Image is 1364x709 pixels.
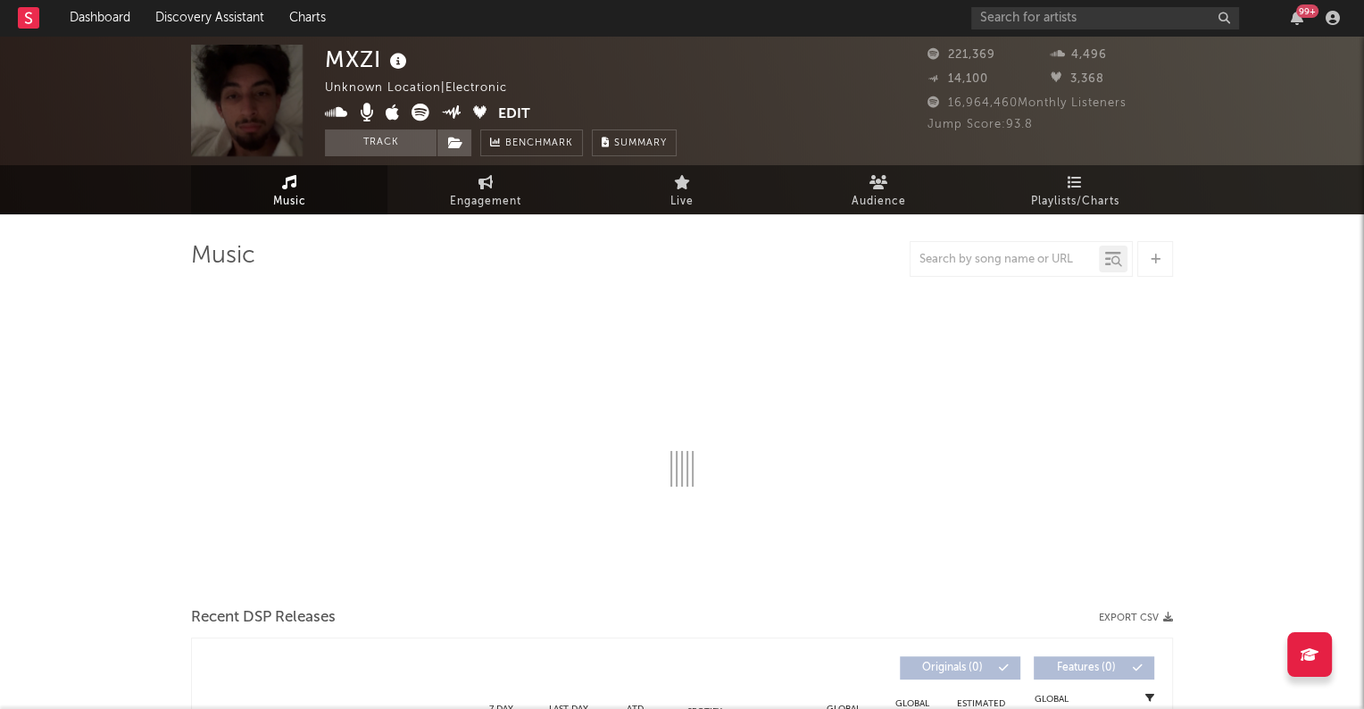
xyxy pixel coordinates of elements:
span: 16,964,460 Monthly Listeners [927,97,1127,109]
span: Live [670,191,694,213]
input: Search by song name or URL [911,253,1099,267]
span: 4,496 [1051,49,1107,61]
span: Audience [852,191,906,213]
button: Edit [498,104,530,126]
a: Benchmark [480,129,583,156]
span: Summary [614,138,667,148]
span: Engagement [450,191,521,213]
span: 3,368 [1051,73,1104,85]
input: Search for artists [971,7,1239,29]
button: Track [325,129,437,156]
a: Live [584,165,780,214]
button: Summary [592,129,677,156]
span: Originals ( 0 ) [911,663,994,673]
a: Audience [780,165,977,214]
span: Jump Score: 93.8 [927,119,1033,130]
span: 221,369 [927,49,995,61]
span: 14,100 [927,73,988,85]
span: Recent DSP Releases [191,607,336,629]
a: Engagement [387,165,584,214]
div: 99 + [1296,4,1318,18]
button: Originals(0) [900,656,1020,680]
a: Music [191,165,387,214]
button: Features(0) [1034,656,1154,680]
button: 99+ [1291,11,1303,25]
span: Music [273,191,306,213]
button: Export CSV [1099,613,1173,623]
a: Playlists/Charts [977,165,1173,214]
span: Features ( 0 ) [1045,663,1127,673]
span: Playlists/Charts [1031,191,1119,213]
div: Unknown Location | Electronic [325,78,528,99]
div: MXZI [325,45,412,74]
span: Benchmark [505,133,573,154]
